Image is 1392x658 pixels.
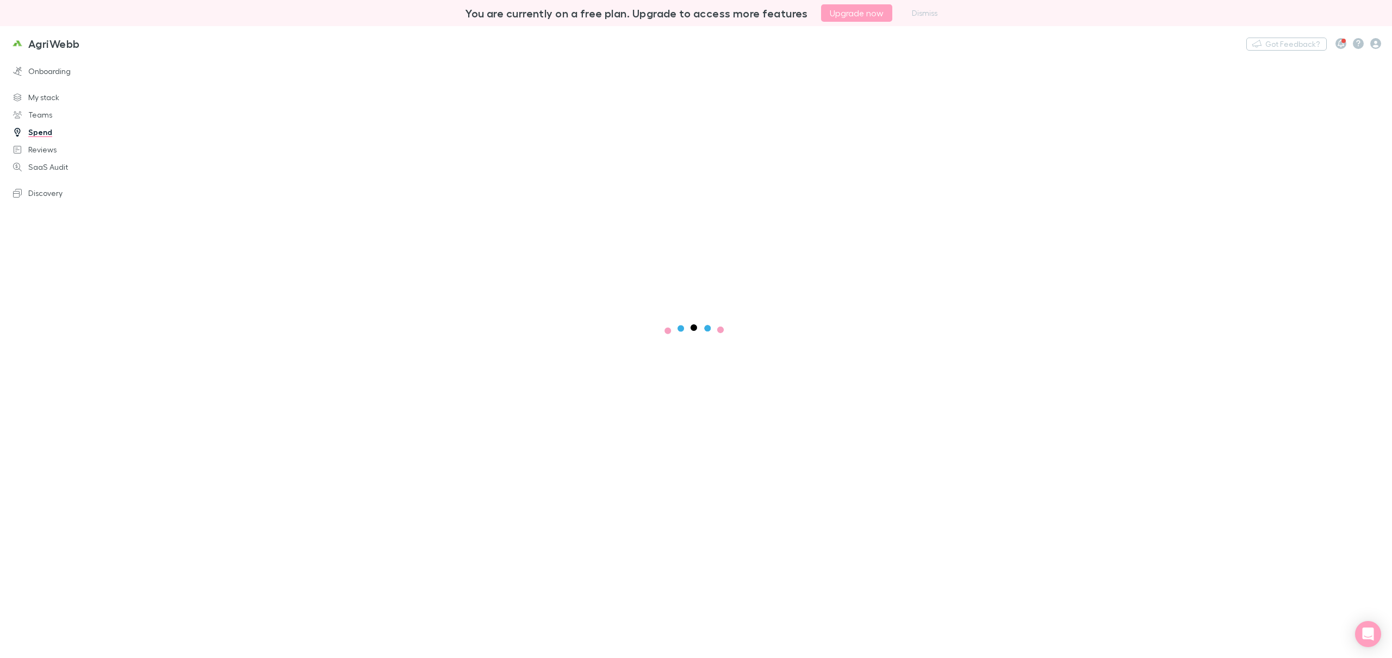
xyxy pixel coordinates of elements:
[1355,621,1381,647] div: Open Intercom Messenger
[1246,38,1327,51] button: Got Feedback?
[2,63,152,80] a: Onboarding
[11,37,24,50] img: AgriWebb's Logo
[28,37,80,50] h3: AgriWebb
[2,89,152,106] a: My stack
[2,185,152,202] a: Discovery
[2,141,152,158] a: Reviews
[2,158,152,176] a: SaaS Audit
[4,30,86,57] a: AgriWebb
[2,106,152,124] a: Teams
[905,7,944,20] button: Dismiss
[821,4,892,22] button: Upgrade now
[2,124,152,141] a: Spend
[465,7,808,20] h3: You are currently on a free plan. Upgrade to access more features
